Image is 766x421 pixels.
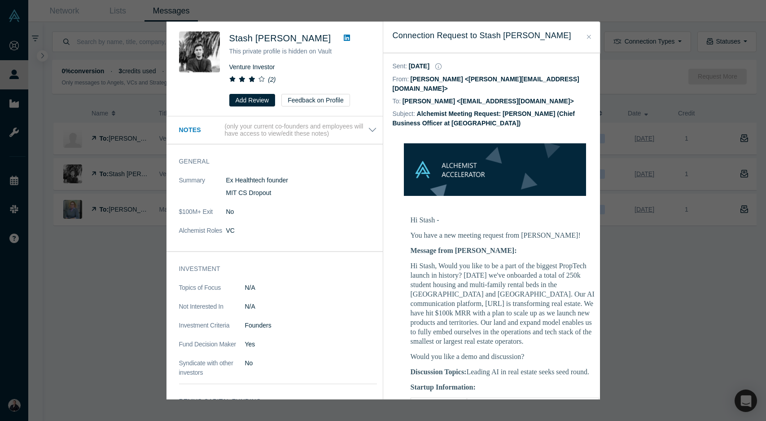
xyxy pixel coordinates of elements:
[245,340,377,349] dd: Yes
[179,302,245,321] dt: Not Interested In
[229,33,331,43] span: Stash [PERSON_NAME]
[393,62,407,71] dt: Sent :
[393,109,416,119] dt: Subject:
[179,397,364,406] h3: REMUS Capital funding
[226,176,377,185] p: Ex Healthtech founder
[393,75,409,84] dt: From:
[268,76,276,83] i: ( 2 )
[226,207,377,217] dd: No
[393,110,575,127] dd: Alchemist Meeting Request: [PERSON_NAME] (Chief Business Officer at [GEOGRAPHIC_DATA])
[179,359,245,377] dt: Syndicate with other investors
[226,226,377,235] dd: VC
[411,230,599,240] p: You have a new meeting request from [PERSON_NAME]!
[245,283,377,292] dd: N/A
[404,143,586,196] img: banner-small-topicless.png
[411,352,599,361] p: Would you like a demo and discussion?
[229,94,276,106] button: Add Review
[179,321,245,340] dt: Investment Criteria
[179,226,226,245] dt: Alchemist Roles
[411,367,599,377] p: Leading AI in real estate seeks seed round.
[226,188,377,198] p: MIT CS Dropout
[179,125,223,135] h3: Notes
[584,32,594,42] button: Close
[409,62,429,70] dd: [DATE]
[179,340,245,359] dt: Fund Decision Maker
[179,176,226,207] dt: Summary
[179,264,364,274] h3: Investment
[393,30,591,42] h3: Connection Request to Stash [PERSON_NAME]
[179,207,226,226] dt: $100M+ Exit
[229,63,275,71] span: Venture Investor
[393,97,401,106] dt: To:
[245,302,377,311] dd: N/A
[281,94,350,106] button: Feedback on Profile
[411,261,599,346] p: Hi Stash, Would you like to be a part of the biggest PropTech launch in history? [DATE] we've onb...
[179,157,364,166] h3: General
[229,47,370,56] p: This private profile is hidden on Vault
[179,283,245,302] dt: Topics of Focus
[179,123,377,138] button: Notes (only your current co-founders and employees will have access to view/edit these notes)
[179,31,220,72] img: Stash Pomichter's Profile Image
[403,97,574,105] dd: [PERSON_NAME] <[EMAIL_ADDRESS][DOMAIN_NAME]>
[411,368,467,376] b: Discussion Topics:
[393,75,579,92] dd: [PERSON_NAME] <[PERSON_NAME][EMAIL_ADDRESS][DOMAIN_NAME]>
[411,215,599,225] p: Hi Stash -
[245,359,377,368] dd: No
[411,383,476,391] b: Startup Information:
[411,247,517,254] b: Message from [PERSON_NAME]:
[245,321,377,330] p: Founders
[224,123,368,138] p: (only your current co-founders and employees will have access to view/edit these notes)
